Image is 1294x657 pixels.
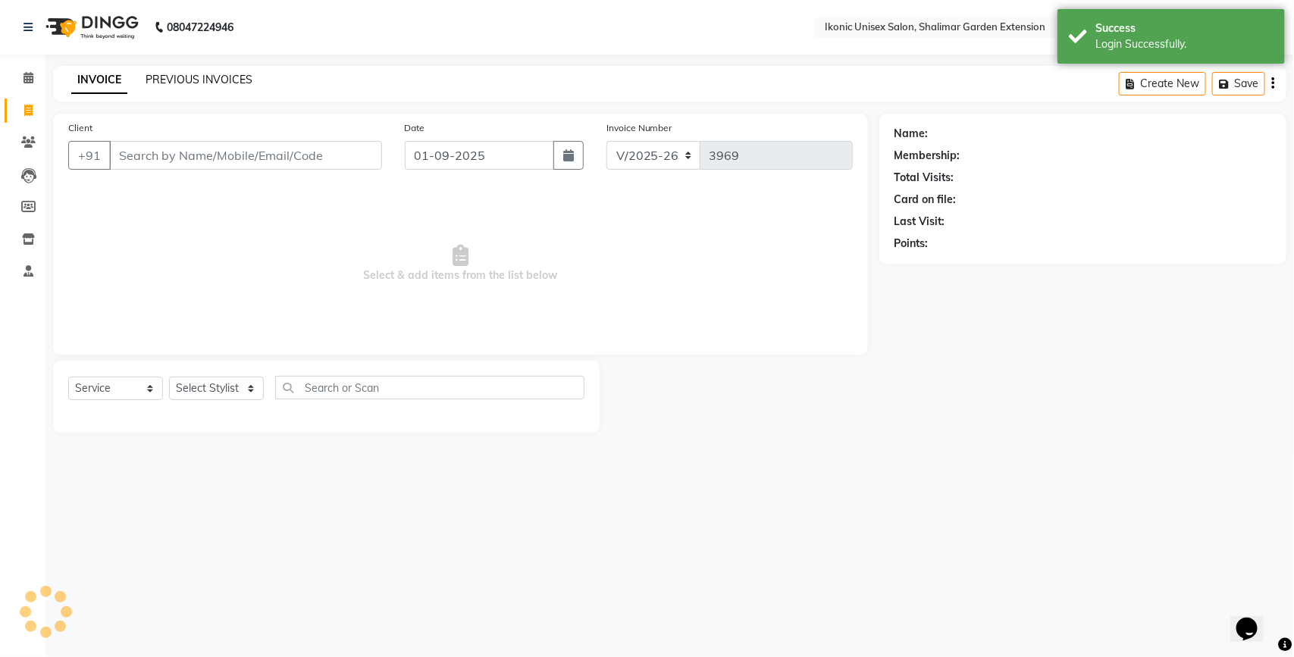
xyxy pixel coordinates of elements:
[167,6,233,48] b: 08047224946
[109,141,382,170] input: Search by Name/Mobile/Email/Code
[68,121,92,135] label: Client
[1119,72,1206,95] button: Create New
[1095,36,1274,52] div: Login Successfully.
[39,6,143,48] img: logo
[405,121,425,135] label: Date
[68,188,853,339] span: Select & add items from the list below
[275,376,584,399] input: Search or Scan
[895,148,960,164] div: Membership:
[1230,596,1279,642] iframe: chat widget
[1212,72,1265,95] button: Save
[68,141,111,170] button: +91
[71,67,127,94] a: INVOICE
[1095,20,1274,36] div: Success
[895,170,954,186] div: Total Visits:
[895,214,945,230] div: Last Visit:
[895,236,929,252] div: Points:
[606,121,672,135] label: Invoice Number
[895,126,929,142] div: Name:
[895,192,957,208] div: Card on file:
[146,73,252,86] a: PREVIOUS INVOICES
